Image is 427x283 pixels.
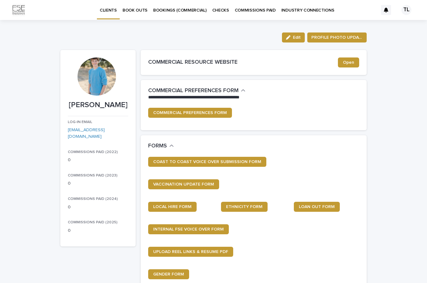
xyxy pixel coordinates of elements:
[221,202,268,212] a: ETHNICITY FORM
[68,180,128,187] p: 0
[68,221,118,224] span: COMMISSIONS PAID (2025)
[153,227,224,231] span: INTERNAL FSE VOICE OVER FORM
[226,205,263,209] span: ETHNICITY FORM
[68,197,118,201] span: COMMISSIONS PAID (2024)
[299,205,335,209] span: LOAN OUT FORM
[68,227,128,234] p: 0
[148,202,197,212] a: LOCAL HIRE FORM
[401,5,411,15] div: TL
[68,174,118,177] span: COMMISSIONS PAID (2023)
[148,247,233,257] a: UPLOAD REEL LINKS & RESUME PDF
[148,143,174,150] button: FORMS
[293,35,301,40] span: Edit
[68,157,128,163] p: 0
[153,205,192,209] span: LOCAL HIRE FORM
[153,160,261,164] span: COAST TO COAST VOICE OVER SUBMISSION FORM
[307,32,367,42] button: PROFILE PHOTO UPDATE
[153,111,227,115] span: COMMERCIAL PREFERENCES FORM
[68,204,128,211] p: 0
[148,157,266,167] a: COAST TO COAST VOICE OVER SUBMISSION FORM
[282,32,305,42] button: Edit
[148,269,189,279] a: GENDER FORM
[153,250,228,254] span: UPLOAD REEL LINKS & RESUME PDF
[338,57,359,67] a: Open
[153,182,214,186] span: VACCINATION UPDATE FORM
[68,120,92,124] span: LOG-IN EMAIL
[148,224,229,234] a: INTERNAL FSE VOICE OVER FORM
[148,87,239,94] h2: COMMERCIAL PREFERENCES FORM
[311,34,363,41] span: PROFILE PHOTO UPDATE
[13,4,25,16] img: Km9EesSdRbS9ajqhBzyo
[68,150,118,154] span: COMMISSIONS PAID (2022)
[68,128,105,139] a: [EMAIL_ADDRESS][DOMAIN_NAME]
[153,272,184,276] span: GENDER FORM
[148,108,232,118] a: COMMERCIAL PREFERENCES FORM
[294,202,340,212] a: LOAN OUT FORM
[148,59,338,66] h2: COMMERCIAL RESOURCE WEBSITE
[148,143,167,150] h2: FORMS
[68,101,128,110] p: [PERSON_NAME]
[343,60,354,65] span: Open
[148,179,219,189] a: VACCINATION UPDATE FORM
[148,87,245,94] button: COMMERCIAL PREFERENCES FORM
